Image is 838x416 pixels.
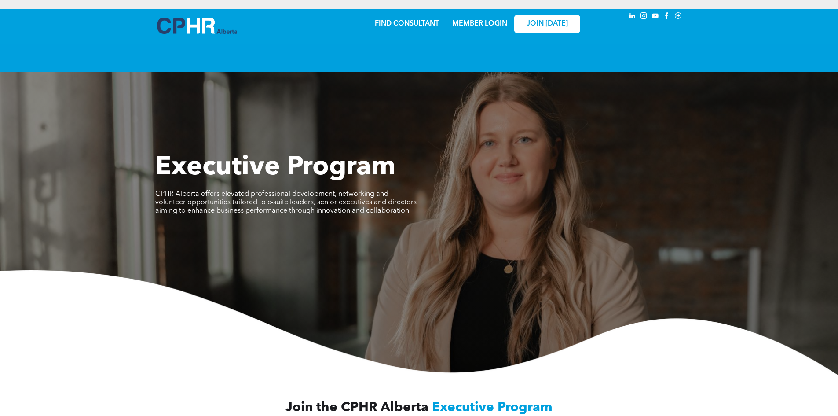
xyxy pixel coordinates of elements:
a: Social network [673,11,683,23]
a: JOIN [DATE] [514,15,580,33]
a: facebook [662,11,672,23]
a: linkedin [628,11,637,23]
img: A blue and white logo for cp alberta [157,18,237,34]
span: Executive Program [432,401,553,414]
a: youtube [651,11,660,23]
a: FIND CONSULTANT [375,20,439,27]
a: MEMBER LOGIN [452,20,507,27]
span: JOIN [DATE] [527,20,568,28]
span: CPHR Alberta offers elevated professional development, networking and volunteer opportunities tai... [155,191,417,214]
a: instagram [639,11,649,23]
span: Executive Program [155,155,395,181]
span: Join the CPHR Alberta [285,401,428,414]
